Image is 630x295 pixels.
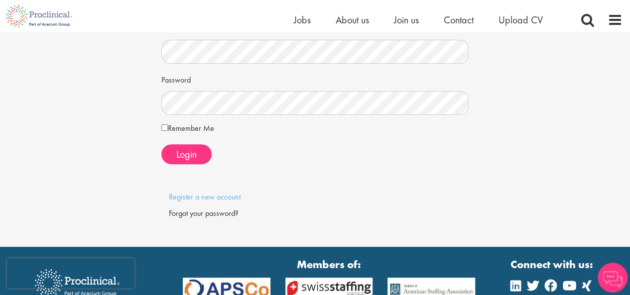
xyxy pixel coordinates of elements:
a: Jobs [294,13,311,26]
input: Remember Me [161,124,168,131]
strong: Members of: [183,257,476,272]
span: Login [176,148,197,161]
div: Forgot your password? [169,208,462,219]
a: Join us [394,13,419,26]
button: Login [161,144,212,164]
a: Register a new account [169,192,241,202]
iframe: reCAPTCHA [7,258,134,288]
label: Password [161,71,191,86]
a: About us [336,13,369,26]
strong: Connect with us: [510,257,595,272]
img: Chatbot [598,263,628,293]
a: Contact [444,13,474,26]
label: Remember Me [161,122,214,134]
a: Upload CV [499,13,543,26]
